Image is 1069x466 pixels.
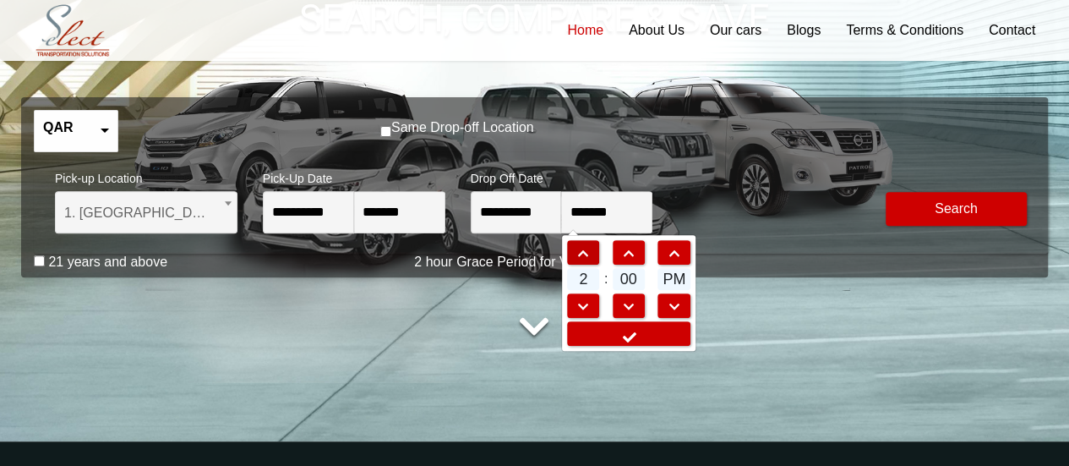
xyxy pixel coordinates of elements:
span: Pick-Up Date [263,161,445,191]
label: QAR [43,119,74,136]
img: Select Rent a Car [25,2,120,60]
span: Drop Off Date [471,161,653,191]
span: 1. Hamad International Airport [55,191,237,233]
p: 2 hour Grace Period for Vehicle Drop off [21,252,1048,272]
span: 2 [567,268,599,290]
span: 00 [613,268,645,290]
span: PM [657,268,690,290]
button: Modify Search [886,192,1027,226]
td: : [601,266,611,292]
span: Pick-up Location [55,161,237,191]
label: 21 years and above [48,254,167,271]
span: 1. Hamad International Airport [64,192,228,234]
label: Same Drop-off Location [391,119,534,136]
